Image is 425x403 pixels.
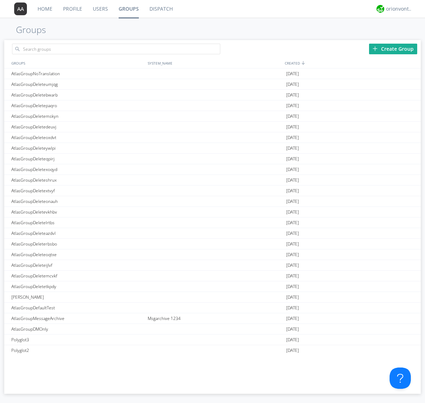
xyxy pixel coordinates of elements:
a: AtlasGroupDeletextvyf[DATE] [4,186,421,196]
a: AtlasGroupDefaultTest[DATE] [4,303,421,313]
div: AtlasGroupDeleteshrux [10,175,146,185]
div: AtlasGroupDeletebwarb [10,90,146,100]
div: [PERSON_NAME] [10,292,146,302]
div: Polyglot2 [10,345,146,355]
span: [DATE] [286,132,299,143]
div: AtlasGroupDeleteoqtxe [10,249,146,260]
img: 373638.png [14,2,27,15]
div: AtlasGroupDeleteywlpi [10,143,146,153]
span: [DATE] [286,143,299,154]
span: [DATE] [286,207,299,217]
a: AtlasGroupDeletepaqro[DATE] [4,100,421,111]
span: [DATE] [286,260,299,271]
div: AtlasGroupDMOnly [10,324,146,334]
div: CREATED [283,58,421,68]
span: [DATE] [286,111,299,122]
div: AtlasGroupDeleteqpirj [10,154,146,164]
a: AtlasGroupDeletebwarb[DATE] [4,90,421,100]
a: Polyglot2[DATE] [4,345,421,356]
div: Polyglot3 [10,335,146,345]
img: 29d36aed6fa347d5a1537e7736e6aa13 [376,5,384,13]
div: AtlasGroupDeletetkpdy [10,281,146,292]
span: [DATE] [286,100,299,111]
div: AtlasGroupDeletevkhbv [10,207,146,217]
div: AtlasGroupDeletepaqro [10,100,146,111]
a: AtlasGroupDeleteonauh[DATE] [4,196,421,207]
div: AtlasGroupDeleteazdvl [10,228,146,238]
span: [DATE] [286,303,299,313]
div: GROUPS [10,58,144,68]
a: AtlasGroupDeletetkpdy[DATE] [4,281,421,292]
span: [DATE] [286,292,299,303]
a: AtlasGroupDeletemskyn[DATE] [4,111,421,122]
a: [PERSON_NAME][DATE] [4,292,421,303]
div: AtlasGroupDeletedeuvj [10,122,146,132]
div: AtlasGroupDeletelrtbs [10,217,146,228]
iframe: Toggle Customer Support [390,368,411,389]
a: AtlasGroupDeleteoqtxe[DATE] [4,249,421,260]
a: AtlasGroupDeletelrtbs[DATE] [4,217,421,228]
span: [DATE] [286,239,299,249]
span: [DATE] [286,154,299,164]
span: [DATE] [286,175,299,186]
a: AtlasGroupDeleteqpirj[DATE] [4,154,421,164]
div: AtlasGroupDeletexoqyd [10,164,146,175]
a: AtlasGroupDeleteywlpi[DATE] [4,143,421,154]
div: Msgarchive 1234 [146,313,284,324]
span: [DATE] [286,271,299,281]
a: AtlasGroupDMOnly[DATE] [4,324,421,335]
div: orionvontas+atlas+automation+org2 [386,5,413,12]
span: [DATE] [286,345,299,356]
div: AtlasGroupDefaultTest [10,303,146,313]
span: [DATE] [286,164,299,175]
a: AtlasGroupDeleteshrux[DATE] [4,175,421,186]
a: AtlasGroupDeleterbsbo[DATE] [4,239,421,249]
span: [DATE] [286,335,299,345]
a: AtlasGroupDeleteumjqg[DATE] [4,79,421,90]
a: AtlasGroupDeleteoxdvt[DATE] [4,132,421,143]
span: [DATE] [286,122,299,132]
a: AtlasGroupDeletedeuvj[DATE] [4,122,421,132]
a: AtlasGroupDeleteijlvf[DATE] [4,260,421,271]
div: AtlasGroupDeleteoxdvt [10,132,146,143]
div: AtlasGroupDeleteumjqg [10,79,146,89]
div: AtlasGroupDeletemskyn [10,111,146,121]
a: AtlasGroupDeleteazdvl[DATE] [4,228,421,239]
a: AtlasGroupDeletemcvkf[DATE] [4,271,421,281]
div: AtlasGroupDeleteijlvf [10,260,146,270]
span: [DATE] [286,249,299,260]
span: [DATE] [286,186,299,196]
span: [DATE] [286,281,299,292]
div: AtlasGroupDeletextvyf [10,186,146,196]
a: AtlasGroupDeletevkhbv[DATE] [4,207,421,217]
input: Search groups [12,44,220,54]
div: Create Group [369,44,417,54]
div: AtlasGroupDeleteonauh [10,196,146,206]
div: AtlasGroupDeletemcvkf [10,271,146,281]
span: [DATE] [286,68,299,79]
div: AtlasGroupDeleterbsbo [10,239,146,249]
a: Polyglot3[DATE] [4,335,421,345]
div: AtlasGroupMessageArchive [10,313,146,324]
a: AtlasGroupNoTranslation[DATE] [4,68,421,79]
span: [DATE] [286,217,299,228]
a: AtlasGroupMessageArchiveMsgarchive 1234[DATE] [4,313,421,324]
span: [DATE] [286,228,299,239]
div: AtlasGroupNoTranslation [10,68,146,79]
div: SYSTEM_NAME [146,58,283,68]
img: plus.svg [373,46,378,51]
span: [DATE] [286,196,299,207]
span: [DATE] [286,313,299,324]
a: AtlasGroupDeletexoqyd[DATE] [4,164,421,175]
span: [DATE] [286,90,299,100]
span: [DATE] [286,79,299,90]
span: [DATE] [286,324,299,335]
